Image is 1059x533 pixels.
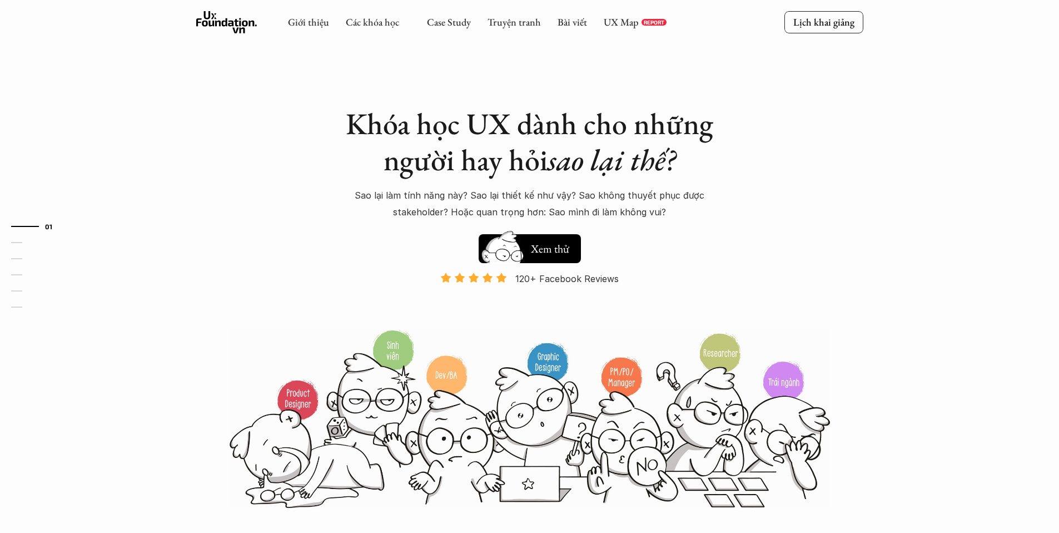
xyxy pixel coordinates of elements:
[341,187,719,221] p: Sao lại làm tính năng này? Sao lại thiết kế như vậy? Sao không thuyết phục được stakeholder? Hoặc...
[335,106,724,178] h1: Khóa học UX dành cho những người hay hỏi
[558,16,587,28] a: Bài viết
[784,11,863,33] a: Lịch khai giảng
[604,16,639,28] a: UX Map
[288,16,329,28] a: Giới thiệu
[346,16,399,28] a: Các khóa học
[427,16,471,28] a: Case Study
[11,220,64,233] a: 01
[488,16,541,28] a: Truyện tranh
[531,241,569,256] h5: Xem thử
[45,222,53,230] strong: 01
[515,270,619,287] p: 120+ Facebook Reviews
[642,19,667,26] a: REPORT
[431,272,629,328] a: 120+ Facebook Reviews
[644,19,664,26] p: REPORT
[793,16,854,28] p: Lịch khai giảng
[479,229,581,263] a: Xem thử
[548,140,675,179] em: sao lại thế?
